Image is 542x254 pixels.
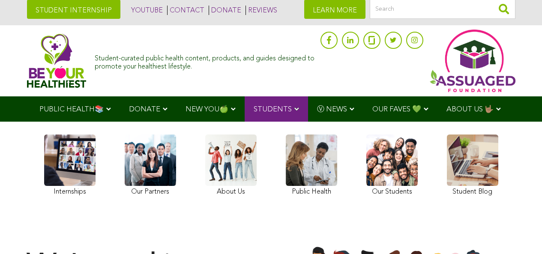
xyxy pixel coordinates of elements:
span: NEW YOU🍏 [186,106,228,113]
a: DONATE [209,6,241,15]
span: ABOUT US 🤟🏽 [446,106,494,113]
img: Assuaged [27,33,87,88]
img: Assuaged App [430,30,515,92]
a: CONTACT [167,6,204,15]
div: Navigation Menu [27,96,515,122]
a: REVIEWS [246,6,277,15]
span: OUR FAVES 💚 [372,106,421,113]
div: Student-curated public health content, products, and guides designed to promote your healthiest l... [95,51,316,71]
span: DONATE [129,106,160,113]
span: STUDENTS [254,106,292,113]
span: Ⓥ NEWS [317,106,347,113]
span: PUBLIC HEALTH📚 [39,106,104,113]
a: YOUTUBE [129,6,163,15]
img: glassdoor [368,36,374,45]
iframe: Chat Widget [499,213,542,254]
